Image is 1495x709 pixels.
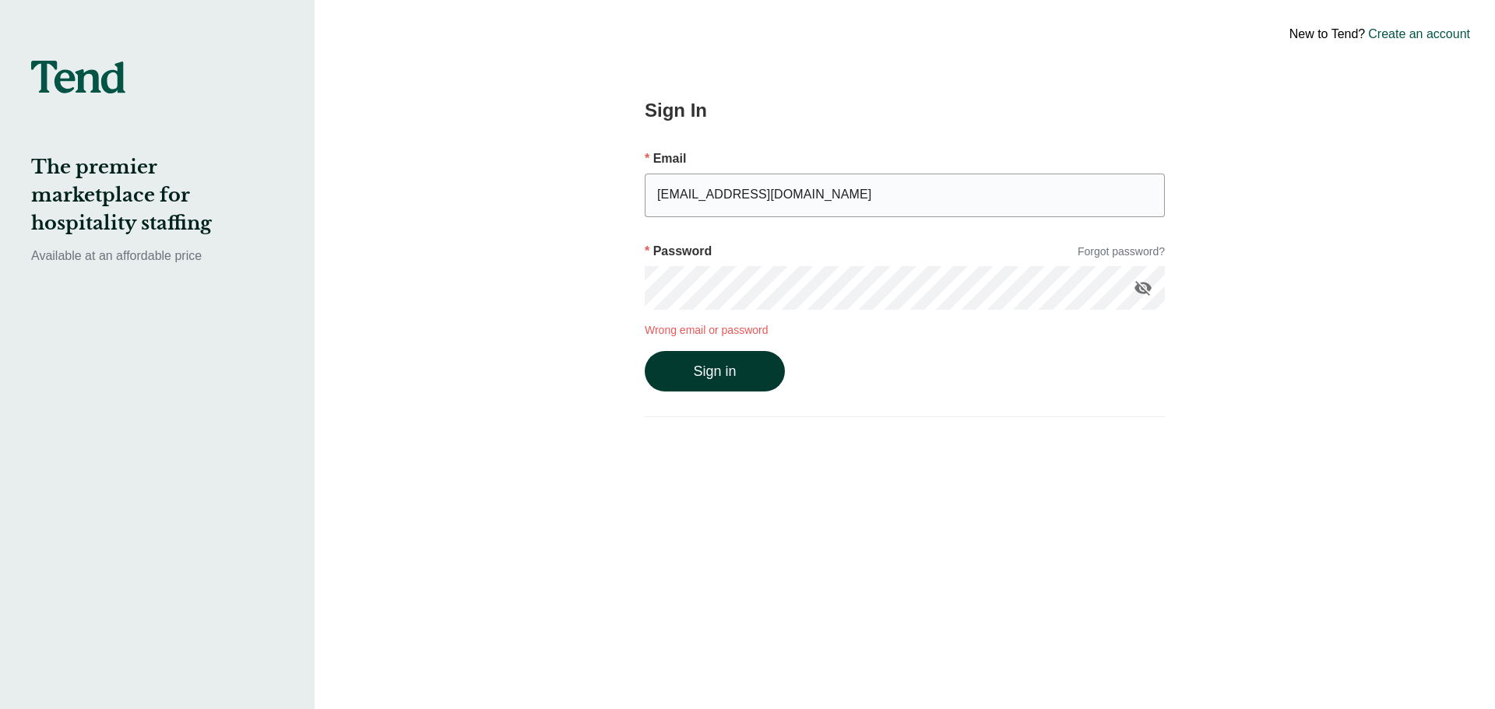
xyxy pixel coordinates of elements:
p: Wrong email or password [645,322,1165,339]
h2: The premier marketplace for hospitality staffing [31,153,283,237]
img: tend-logo [31,61,125,93]
p: Available at an affordable price [31,247,283,265]
a: Forgot password? [1078,244,1165,260]
button: Sign in [645,351,785,391]
a: Create an account [1368,25,1470,44]
i: visibility_off [1134,279,1152,297]
h2: Sign In [645,97,1165,125]
p: Email [645,149,1165,168]
p: Password [645,242,712,261]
